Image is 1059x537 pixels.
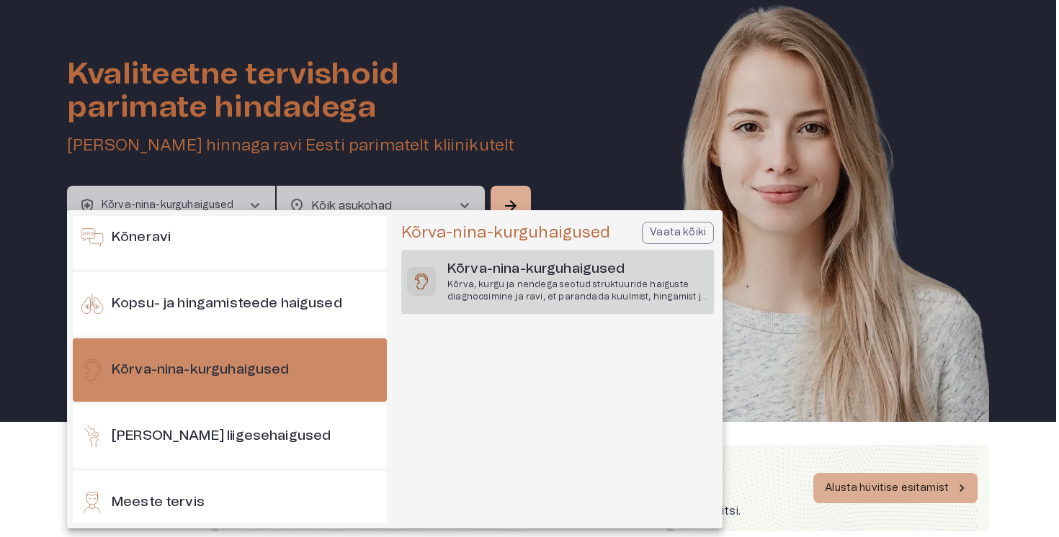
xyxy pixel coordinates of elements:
p: Kõrva, kurgu ja nendega seotud struktuuride haiguste diagnoosimine ja ravi, et parandada kuulmist... [447,279,708,303]
h5: Kõrva-nina-kurguhaigused [401,222,611,243]
h6: [PERSON_NAME] liigesehaigused [112,427,331,446]
button: Vaata kõiki [642,222,714,244]
p: Vaata kõiki [650,225,706,240]
h6: Kõrva-nina-kurguhaigused [447,260,708,279]
h6: Kõneravi [112,228,171,248]
h6: Kõrva-nina-kurguhaigused [112,361,290,380]
h6: Meeste tervis [112,493,205,513]
h6: Kopsu- ja hingamisteede haigused [112,294,342,314]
